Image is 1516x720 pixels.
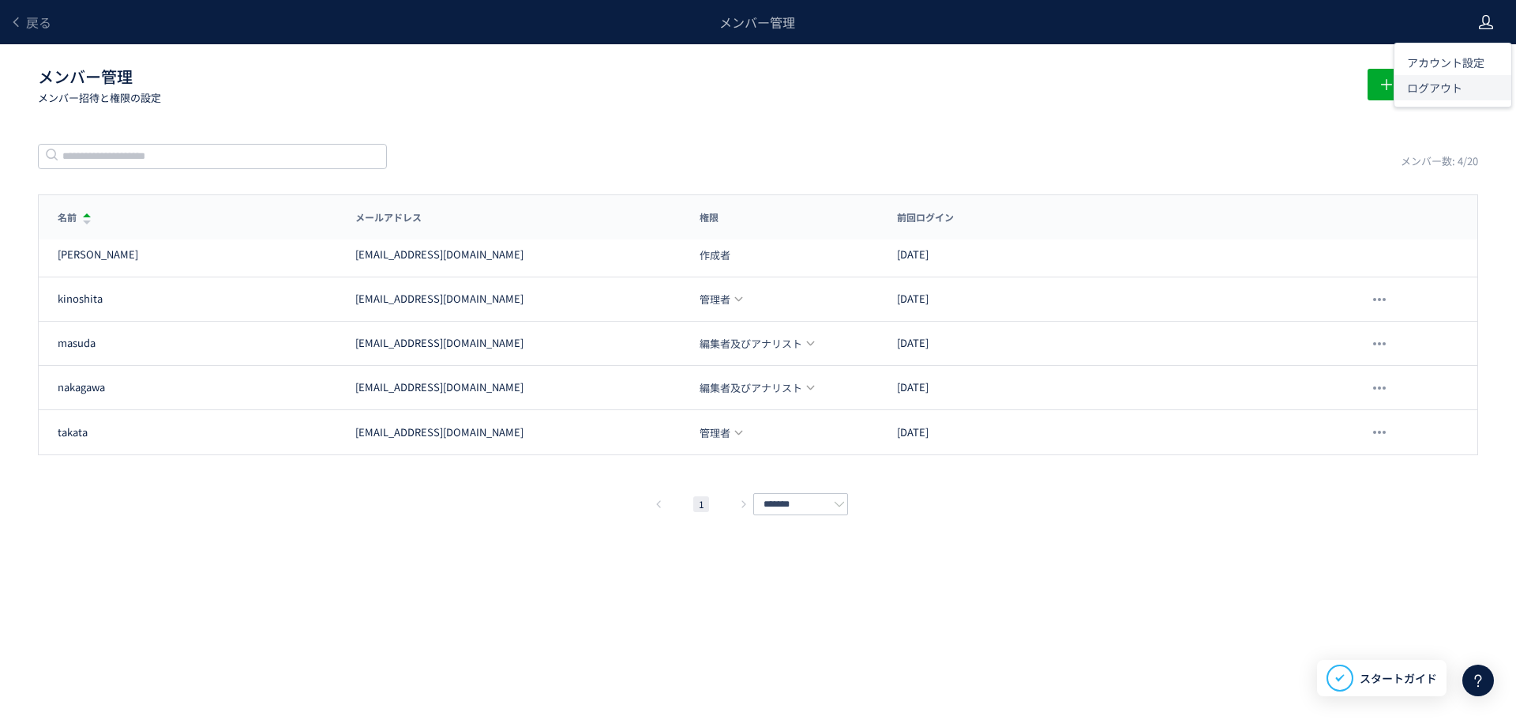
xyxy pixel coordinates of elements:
span: メールアドレス [355,210,422,224]
div: 編集者及びアナリスト [700,380,816,396]
button: メンバー招待 [1368,69,1478,100]
div: メンバー数: 4/20 [1401,154,1478,169]
span: 編集者及びアナリスト [700,338,802,349]
span: 作成者 [700,250,730,260]
div: [DATE] [878,247,1214,262]
div: [DATE] [878,380,1214,395]
div: 管理者 [700,424,744,440]
div: [EMAIL_ADDRESS][DOMAIN_NAME] [355,336,523,351]
span: 前回ログイン [897,210,954,224]
div: [PERSON_NAME] [58,247,138,262]
div: 編集者及びアナリスト [700,336,816,352]
div: [DATE] [878,336,1214,351]
div: nakagawa [58,380,105,395]
span: 名前 [58,210,77,224]
div: [EMAIL_ADDRESS][DOMAIN_NAME] [355,380,523,395]
div: [EMAIL_ADDRESS][DOMAIN_NAME] [355,247,523,262]
span: スタートガイド [1360,670,1437,687]
span: 管理者 [700,294,730,304]
div: [DATE] [878,425,1214,440]
span: 権限 [700,210,719,224]
span: 戻る [26,13,51,32]
h1: メンバー管理 [38,66,1349,105]
p: メンバー招待と権限の設定 [38,90,1349,105]
div: [DATE] [878,292,1214,307]
span: 管理者 [700,428,730,438]
div: kinoshita [58,292,103,307]
div: pagination [38,495,1478,514]
div: [EMAIL_ADDRESS][DOMAIN_NAME] [355,425,523,440]
span: アカウント設定 [1407,55,1484,70]
div: [EMAIL_ADDRESS][DOMAIN_NAME] [355,292,523,307]
div: 管理者 [700,292,744,307]
span: 編集者及びアナリスト [700,383,802,393]
span: ログアウト [1407,80,1462,96]
div: takata [58,425,88,440]
div: masuda [58,336,96,351]
li: 1 [693,496,709,512]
